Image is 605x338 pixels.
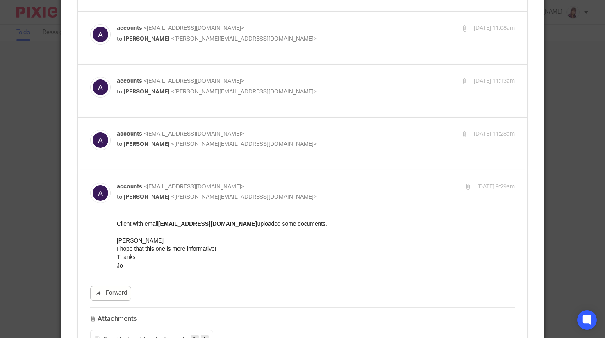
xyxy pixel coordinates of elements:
span: <[PERSON_NAME][EMAIL_ADDRESS][DOMAIN_NAME]> [171,36,317,42]
span: <[PERSON_NAME][EMAIL_ADDRESS][DOMAIN_NAME]> [171,89,317,95]
span: to [117,194,122,200]
img: svg%3E [90,183,111,203]
span: to [117,89,122,95]
span: to [117,141,122,147]
span: accounts [117,25,142,31]
span: <[EMAIL_ADDRESS][DOMAIN_NAME]> [143,78,244,84]
span: <[EMAIL_ADDRESS][DOMAIN_NAME]> [143,184,244,190]
span: [PERSON_NAME] [123,141,170,147]
span: accounts [117,78,142,84]
span: <[EMAIL_ADDRESS][DOMAIN_NAME]> [143,131,244,137]
span: <[PERSON_NAME][EMAIL_ADDRESS][DOMAIN_NAME]> [171,194,317,200]
p: [DATE] 11:08am [474,24,515,33]
img: svg%3E [90,24,111,45]
span: <[PERSON_NAME][EMAIL_ADDRESS][DOMAIN_NAME]> [171,141,317,147]
span: [PERSON_NAME] [123,89,170,95]
span: accounts [117,131,142,137]
strong: [EMAIL_ADDRESS][DOMAIN_NAME] [41,1,141,7]
img: svg%3E [90,77,111,98]
p: [DATE] 11:28am [474,130,515,138]
span: to [117,36,122,42]
span: [PERSON_NAME] [123,36,170,42]
a: Forward [90,286,131,301]
img: svg%3E [90,130,111,150]
p: [DATE] 11:13am [474,77,515,86]
span: accounts [117,184,142,190]
p: [DATE] 9:29am [477,183,515,191]
span: <[EMAIL_ADDRESS][DOMAIN_NAME]> [143,25,244,31]
h3: Attachments [90,314,137,324]
span: [PERSON_NAME] [123,194,170,200]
